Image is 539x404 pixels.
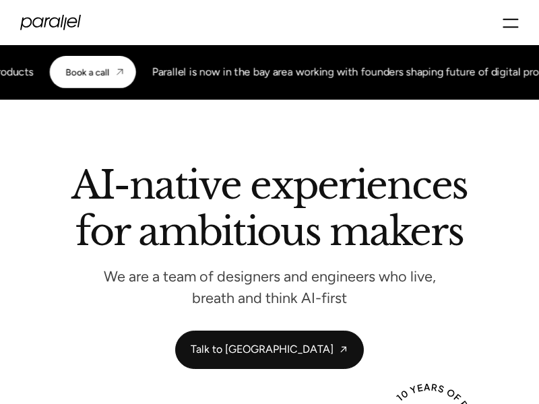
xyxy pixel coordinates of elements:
[503,11,519,34] div: menu
[20,15,81,30] a: home
[115,67,125,77] img: CTA arrow image
[81,271,458,303] p: We are a team of designers and engineers who live, breath and think AI-first
[13,167,526,255] h2: AI-native experiences for ambitious makers
[50,56,136,88] a: Book a call
[66,67,109,77] div: Book a call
